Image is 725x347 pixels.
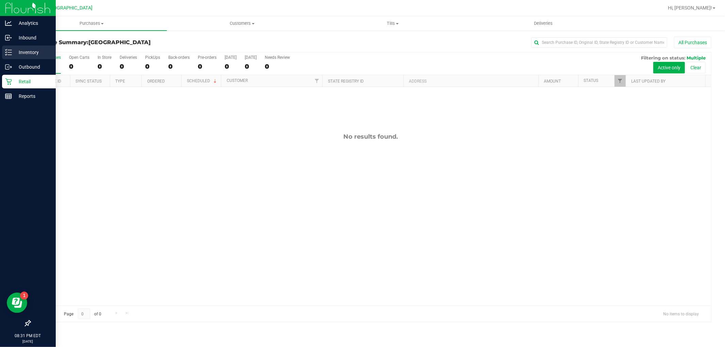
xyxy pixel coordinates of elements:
[468,16,619,31] a: Deliveries
[245,55,257,60] div: [DATE]
[687,55,706,60] span: Multiple
[12,19,53,27] p: Analytics
[20,292,28,300] iframe: Resource center unread badge
[30,39,257,46] h3: Purchase Summary:
[686,62,706,73] button: Clear
[403,75,538,87] th: Address
[12,92,53,100] p: Reports
[16,16,167,31] a: Purchases
[3,333,53,339] p: 08:31 PM EDT
[5,20,12,27] inline-svg: Analytics
[115,79,125,84] a: Type
[75,79,102,84] a: Sync Status
[69,55,89,60] div: Open Carts
[12,34,53,42] p: Inbound
[668,5,712,11] span: Hi, [PERSON_NAME]!
[120,63,137,70] div: 0
[311,75,322,87] a: Filter
[641,55,685,60] span: Filtering on status:
[318,20,468,27] span: Tills
[12,63,53,71] p: Outbound
[615,75,626,87] a: Filter
[265,63,290,70] div: 0
[46,5,93,11] span: [GEOGRAPHIC_DATA]
[544,79,561,84] a: Amount
[16,20,167,27] span: Purchases
[12,48,53,56] p: Inventory
[674,37,711,48] button: All Purchases
[328,79,364,84] a: State Registry ID
[225,55,237,60] div: [DATE]
[7,293,27,313] iframe: Resource center
[531,37,667,48] input: Search Purchase ID, Original ID, State Registry ID or Customer Name...
[88,39,151,46] span: [GEOGRAPHIC_DATA]
[653,62,685,73] button: Active only
[145,55,160,60] div: PickUps
[5,49,12,56] inline-svg: Inventory
[5,93,12,100] inline-svg: Reports
[30,133,711,140] div: No results found.
[98,63,111,70] div: 0
[525,20,562,27] span: Deliveries
[227,78,248,83] a: Customer
[317,16,468,31] a: Tills
[98,55,111,60] div: In Store
[168,55,190,60] div: Back-orders
[584,78,598,83] a: Status
[58,309,107,319] span: Page of 0
[69,63,89,70] div: 0
[225,63,237,70] div: 0
[187,79,218,83] a: Scheduled
[12,77,53,86] p: Retail
[245,63,257,70] div: 0
[167,20,317,27] span: Customers
[198,55,217,60] div: Pre-orders
[198,63,217,70] div: 0
[168,63,190,70] div: 0
[5,78,12,85] inline-svg: Retail
[265,55,290,60] div: Needs Review
[3,339,53,344] p: [DATE]
[147,79,165,84] a: Ordered
[145,63,160,70] div: 0
[120,55,137,60] div: Deliveries
[5,34,12,41] inline-svg: Inbound
[5,64,12,70] inline-svg: Outbound
[658,309,704,319] span: No items to display
[167,16,317,31] a: Customers
[632,79,666,84] a: Last Updated By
